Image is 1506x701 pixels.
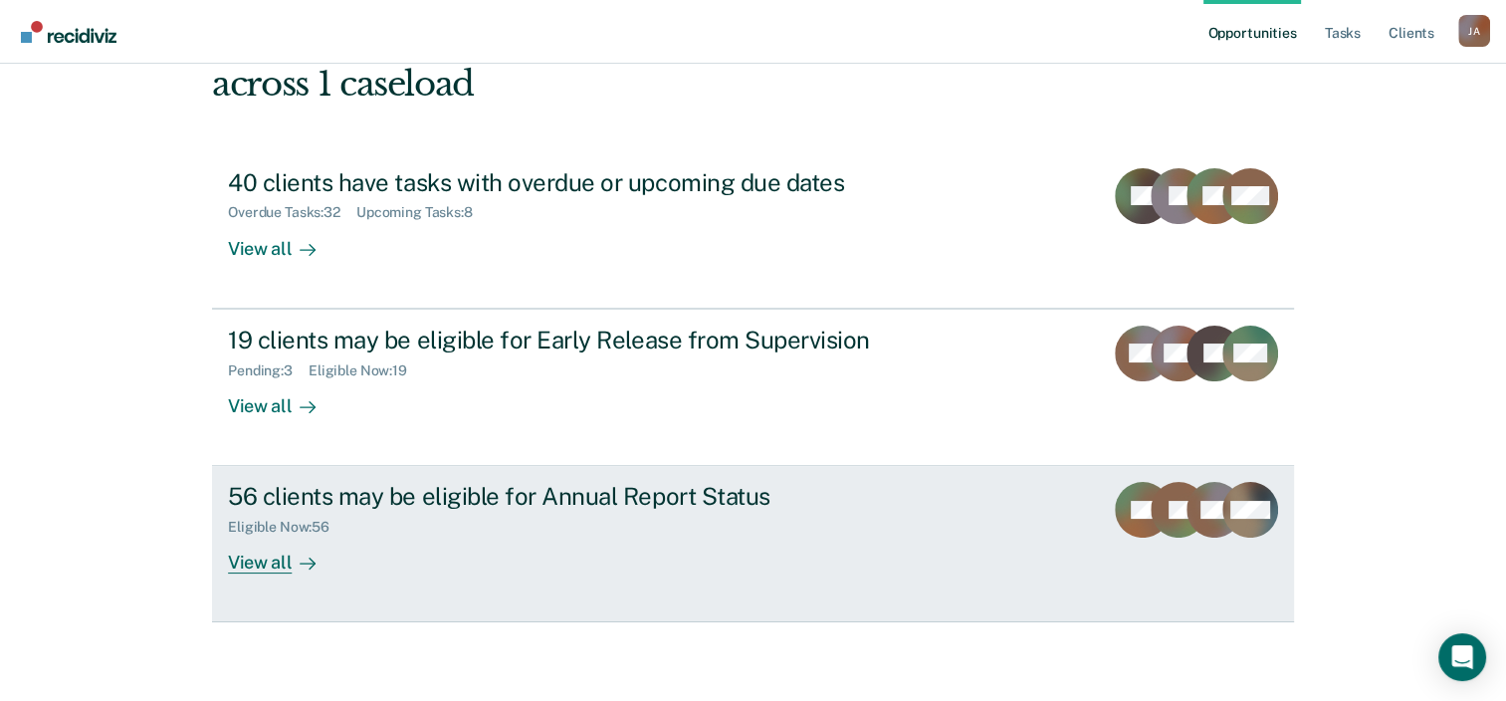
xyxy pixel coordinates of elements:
div: Pending : 3 [228,362,309,379]
a: 56 clients may be eligible for Annual Report StatusEligible Now:56View all [212,466,1294,622]
div: View all [228,536,339,575]
div: View all [228,221,339,260]
div: Overdue Tasks : 32 [228,204,356,221]
div: Open Intercom Messenger [1438,633,1486,681]
div: Eligible Now : 56 [228,519,345,536]
button: Profile dropdown button [1458,15,1490,47]
div: 19 clients may be eligible for Early Release from Supervision [228,326,927,354]
div: View all [228,378,339,417]
div: Eligible Now : 19 [309,362,423,379]
div: 56 clients may be eligible for Annual Report Status [228,482,927,511]
div: Upcoming Tasks : 8 [356,204,489,221]
div: Hi, Jumoke. We’ve found some outstanding items across 1 caseload [212,23,1077,105]
img: Recidiviz [21,21,116,43]
a: 40 clients have tasks with overdue or upcoming due datesOverdue Tasks:32Upcoming Tasks:8View all [212,152,1294,309]
div: J A [1458,15,1490,47]
div: 40 clients have tasks with overdue or upcoming due dates [228,168,927,197]
a: 19 clients may be eligible for Early Release from SupervisionPending:3Eligible Now:19View all [212,309,1294,466]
